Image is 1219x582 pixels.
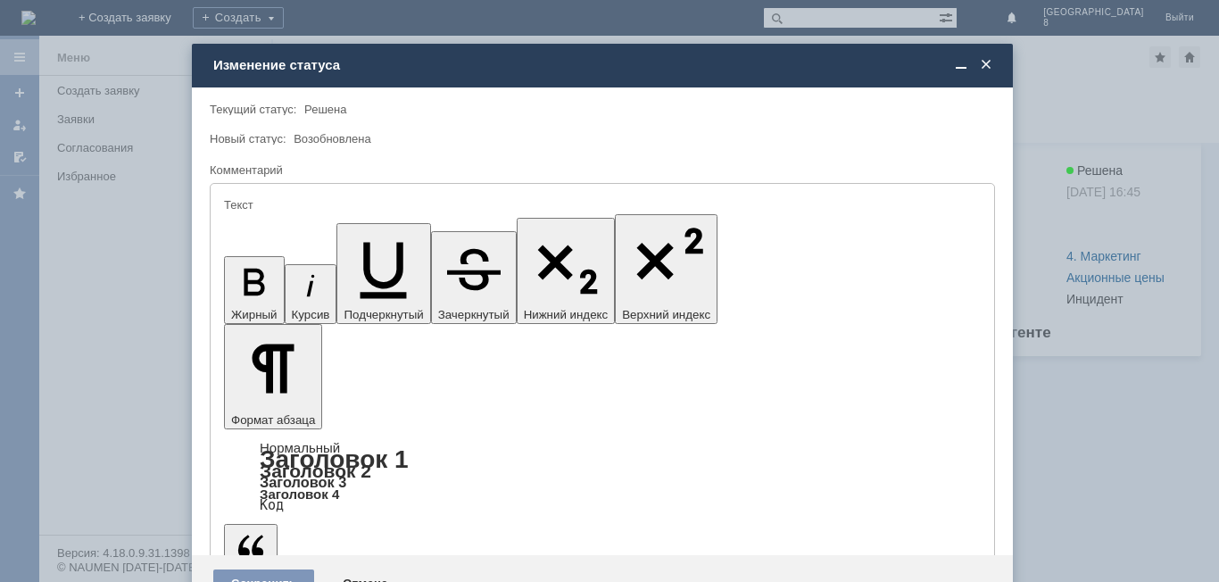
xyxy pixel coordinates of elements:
[224,256,285,324] button: Жирный
[336,223,430,324] button: Подчеркнутый
[224,199,977,211] div: Текст
[260,497,284,513] a: Код
[517,218,616,324] button: Нижний индекс
[294,132,371,145] span: Возобновлена
[260,461,371,481] a: Заголовок 2
[344,308,423,321] span: Подчеркнутый
[260,486,339,502] a: Заголовок 4
[304,103,346,116] span: Решена
[615,214,717,324] button: Верхний индекс
[524,308,609,321] span: Нижний индекс
[438,308,510,321] span: Зачеркнутый
[231,308,278,321] span: Жирный
[431,231,517,324] button: Зачеркнутый
[977,57,995,73] span: Закрыть
[292,308,330,321] span: Курсив
[231,413,315,427] span: Формат абзаца
[213,57,995,73] div: Изменение статуса
[210,162,991,179] div: Комментарий
[285,264,337,324] button: Курсив
[224,324,322,429] button: Формат абзаца
[260,440,340,455] a: Нормальный
[952,57,970,73] span: Свернуть (Ctrl + M)
[260,474,346,490] a: Заголовок 3
[224,442,981,511] div: Формат абзаца
[622,308,710,321] span: Верхний индекс
[210,132,286,145] label: Новый статус:
[210,103,296,116] label: Текущий статус:
[260,445,409,473] a: Заголовок 1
